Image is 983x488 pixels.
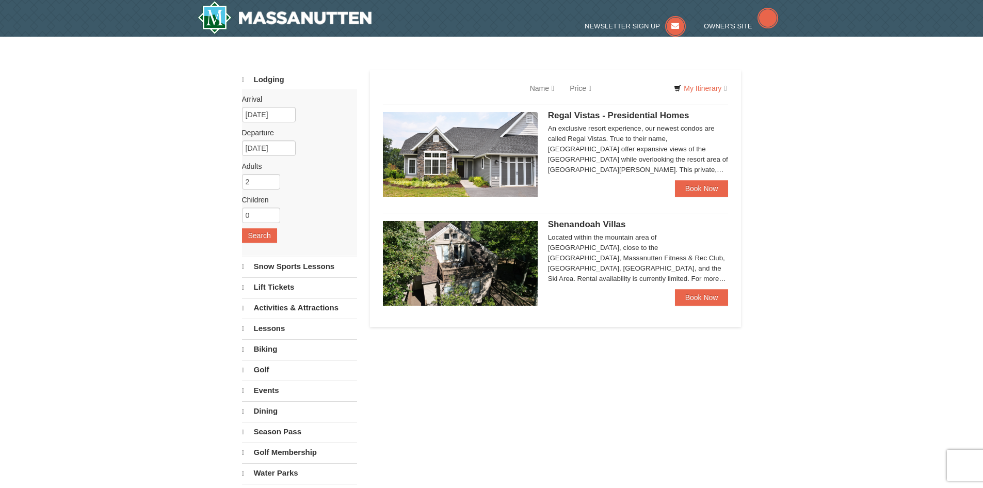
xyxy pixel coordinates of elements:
a: Book Now [675,180,729,197]
a: Owner's Site [704,22,778,30]
img: 19218991-1-902409a9.jpg [383,112,538,197]
a: Golf [242,360,357,380]
a: My Itinerary [667,81,733,96]
a: Newsletter Sign Up [585,22,686,30]
div: Located within the mountain area of [GEOGRAPHIC_DATA], close to the [GEOGRAPHIC_DATA], Massanutte... [548,232,729,284]
a: Book Now [675,289,729,306]
label: Children [242,195,349,205]
a: Dining [242,401,357,421]
a: Name [522,78,562,99]
a: Season Pass [242,422,357,442]
a: Events [242,381,357,400]
span: Shenandoah Villas [548,219,626,229]
a: Massanutten Resort [198,1,372,34]
a: Lodging [242,70,357,89]
span: Regal Vistas - Presidential Homes [548,111,689,120]
label: Arrival [242,94,349,104]
a: Snow Sports Lessons [242,257,357,276]
a: Lessons [242,319,357,338]
a: Price [562,78,599,99]
label: Adults [242,161,349,171]
a: Water Parks [242,463,357,483]
span: Owner's Site [704,22,752,30]
label: Departure [242,128,349,138]
a: Lift Tickets [242,277,357,297]
a: Activities & Attractions [242,298,357,318]
div: An exclusive resort experience, our newest condos are called Regal Vistas. True to their name, [G... [548,123,729,175]
a: Biking [242,339,357,359]
span: Newsletter Sign Up [585,22,660,30]
button: Search [242,228,277,243]
a: Golf Membership [242,443,357,462]
img: 19219019-2-e70bf45f.jpg [383,221,538,306]
img: Massanutten Resort Logo [198,1,372,34]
